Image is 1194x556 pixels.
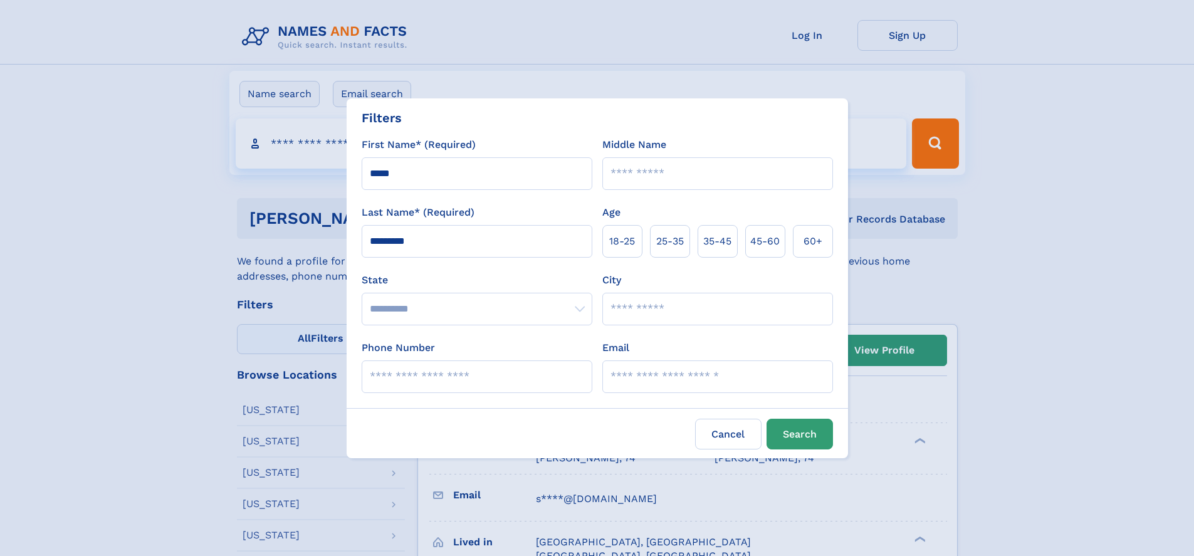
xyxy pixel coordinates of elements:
[362,273,592,288] label: State
[609,234,635,249] span: 18‑25
[362,340,435,355] label: Phone Number
[703,234,731,249] span: 35‑45
[362,108,402,127] div: Filters
[602,137,666,152] label: Middle Name
[656,234,684,249] span: 25‑35
[750,234,780,249] span: 45‑60
[362,205,474,220] label: Last Name* (Required)
[362,137,476,152] label: First Name* (Required)
[767,419,833,449] button: Search
[602,273,621,288] label: City
[602,340,629,355] label: Email
[804,234,822,249] span: 60+
[695,419,762,449] label: Cancel
[602,205,621,220] label: Age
